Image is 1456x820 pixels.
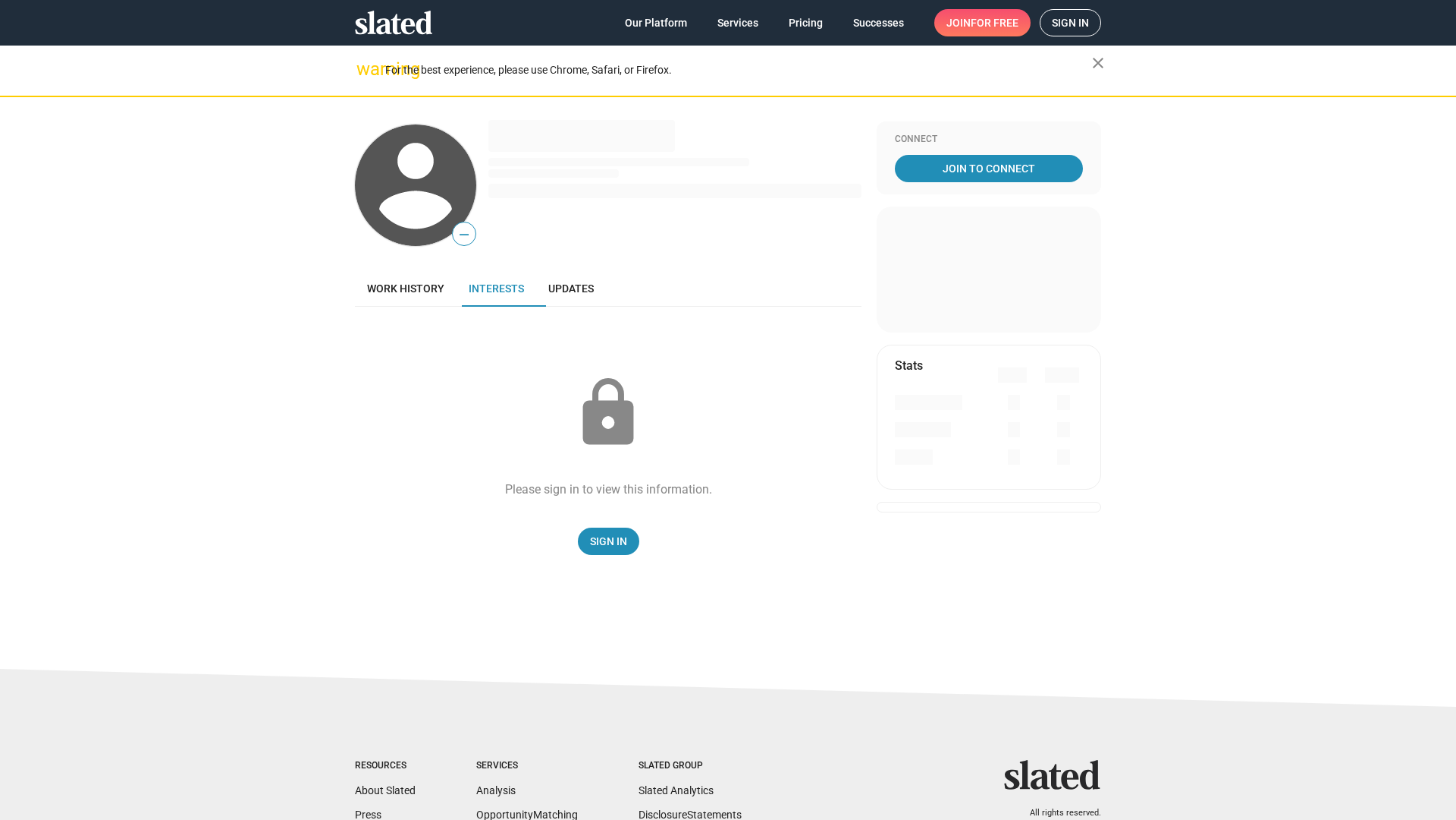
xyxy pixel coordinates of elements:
[625,9,687,36] span: Our Platform
[895,358,923,374] mat-card-title: Stats
[367,282,444,295] span: Work history
[578,528,639,555] a: Sign In
[355,760,416,772] div: Resources
[946,9,1018,36] span: Join
[639,784,714,796] a: Slated Analytics
[777,9,835,36] a: Pricing
[853,9,904,36] span: Successes
[971,9,1018,36] span: for free
[476,784,516,796] a: Analysis
[570,375,646,451] mat-icon: lock
[639,760,742,772] div: Slated Group
[548,282,594,295] span: Updates
[895,155,1083,182] a: Join To Connect
[1052,10,1089,36] span: Sign in
[789,9,823,36] span: Pricing
[841,9,916,36] a: Successes
[505,481,712,497] div: Please sign in to view this information.
[1040,9,1101,36] a: Sign in
[469,282,524,295] span: Interests
[895,134,1083,146] div: Connect
[476,760,578,772] div: Services
[1089,54,1107,72] mat-icon: close
[356,60,375,78] mat-icon: warning
[385,60,1092,80] div: For the best experience, please use Chrome, Safari, or Firefox.
[453,225,475,244] span: —
[717,9,758,36] span: Services
[536,270,606,307] a: Updates
[457,270,536,307] a: Interests
[934,9,1031,36] a: Joinfor free
[613,9,699,36] a: Our Platform
[898,155,1080,182] span: Join To Connect
[705,9,770,36] a: Services
[590,528,627,555] span: Sign In
[355,784,416,796] a: About Slated
[355,270,457,307] a: Work history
